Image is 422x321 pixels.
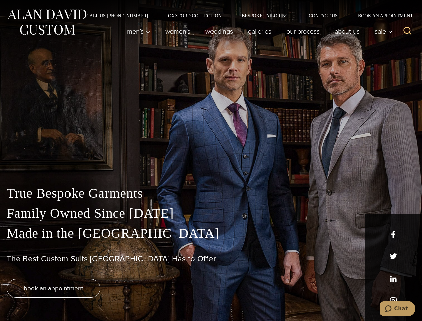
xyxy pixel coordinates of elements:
a: About Us [327,25,367,38]
nav: Primary Navigation [120,25,396,38]
img: Alan David Custom [7,7,87,37]
a: Women’s [158,25,198,38]
a: Oxxford Collection [158,13,232,18]
a: weddings [198,25,241,38]
a: Galleries [241,25,279,38]
a: Bespoke Tailoring [232,13,299,18]
span: book an appointment [24,283,83,293]
nav: Secondary Navigation [76,13,415,18]
a: Contact Us [299,13,348,18]
a: Call Us [PHONE_NUMBER] [76,13,158,18]
a: book an appointment [7,279,100,298]
a: Our Process [279,25,327,38]
button: Sale sub menu toggle [367,25,396,38]
a: Book an Appointment [348,13,415,18]
iframe: Opens a widget where you can chat to one of our agents [380,301,415,318]
h1: The Best Custom Suits [GEOGRAPHIC_DATA] Has to Offer [7,254,415,264]
button: View Search Form [399,23,415,39]
p: True Bespoke Garments Family Owned Since [DATE] Made in the [GEOGRAPHIC_DATA] [7,183,415,243]
button: Men’s sub menu toggle [120,25,158,38]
